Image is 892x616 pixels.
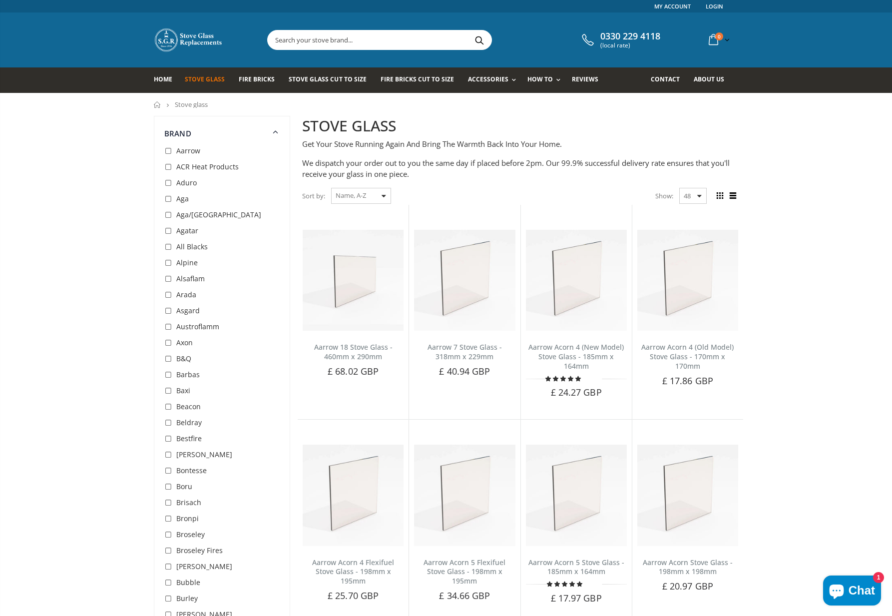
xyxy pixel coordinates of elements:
[468,75,508,83] span: Accessories
[651,67,687,93] a: Contact
[424,558,505,586] a: Aarrow Acorn 5 Flexifuel Stove Glass - 198mm x 195mm
[705,30,732,49] a: 0
[176,434,202,443] span: Bestfire
[526,445,627,546] img: Aarrow Acorn 5 Stove Glass
[551,386,602,398] span: £ 24.27 GBP
[289,67,374,93] a: Stove Glass Cut To Size
[164,128,191,138] span: Brand
[600,31,660,42] span: 0330 229 4118
[176,194,189,203] span: Aga
[662,375,713,387] span: £ 17.86 GBP
[547,580,584,588] span: 5.00 stars
[176,514,199,523] span: Bronpi
[328,590,379,602] span: £ 25.70 GBP
[641,342,734,371] a: Aarrow Acorn 4 (Old Model) Stove Glass - 170mm x 170mm
[176,178,197,187] span: Aduro
[303,445,404,546] img: Aarrow Acorn 4 Flexifuel replacement stove glass
[551,592,602,604] span: £ 17.97 GBP
[176,162,239,171] span: ACR Heat Products
[176,466,207,475] span: Bontesse
[572,67,606,93] a: Reviews
[185,75,225,83] span: Stove Glass
[314,342,393,361] a: Aarrow 18 Stove Glass - 460mm x 290mm
[428,342,502,361] a: Aarrow 7 Stove Glass - 318mm x 229mm
[154,101,161,108] a: Home
[302,116,738,136] h2: STOVE GLASS
[302,138,738,150] p: Get Your Stove Running Again And Bring The Warmth Back Into Your Home.
[651,75,680,83] span: Contact
[694,75,724,83] span: About us
[176,146,200,155] span: Aarrow
[302,157,738,180] p: We dispatch your order out to you the same day if placed before 2pm. Our 99.9% successful deliver...
[176,546,223,555] span: Broseley Fires
[176,242,208,251] span: All Blacks
[328,365,379,377] span: £ 68.02 GBP
[439,365,490,377] span: £ 40.94 GBP
[381,75,454,83] span: Fire Bricks Cut To Size
[154,27,224,52] img: Stove Glass Replacement
[176,258,198,267] span: Alpine
[637,230,738,331] img: Aarrow Acorn 4 Old Model Stove Glass
[176,322,219,331] span: Austroflamm
[637,445,738,546] img: Aarrow Acorn Stove Glass - 198mm x 198mm
[176,338,193,347] span: Axon
[176,290,196,299] span: Arada
[715,32,723,40] span: 0
[176,418,202,427] span: Beldray
[572,75,598,83] span: Reviews
[176,578,200,587] span: Bubble
[302,187,325,205] span: Sort by:
[527,75,553,83] span: How To
[714,190,725,201] span: Grid view
[239,67,282,93] a: Fire Bricks
[528,342,624,371] a: Aarrow Acorn 4 (New Model) Stove Glass - 185mm x 164mm
[655,188,673,204] span: Show:
[176,370,200,379] span: Barbas
[579,31,660,49] a: 0330 229 4118 (local rate)
[176,562,232,571] span: [PERSON_NAME]
[176,530,205,539] span: Broseley
[303,230,404,331] img: Aarrow 18 Stove Glass
[381,67,461,93] a: Fire Bricks Cut To Size
[312,558,394,586] a: Aarrow Acorn 4 Flexifuel Stove Glass - 198mm x 195mm
[176,450,232,459] span: [PERSON_NAME]
[239,75,275,83] span: Fire Bricks
[414,445,515,546] img: Aarrow Acorn 5 Flexifuel Stove Glass - 198mm x 195mm
[820,576,884,608] inbox-online-store-chat: Shopify online store chat
[439,590,490,602] span: £ 34.66 GBP
[176,498,201,507] span: Brisach
[468,67,521,93] a: Accessories
[176,306,200,315] span: Asgard
[526,230,627,331] img: Aarrow Acorn 4 New Model Stove Glass
[468,30,490,49] button: Search
[643,558,733,577] a: Aarrow Acorn Stove Glass - 198mm x 198mm
[268,30,603,49] input: Search your stove brand...
[176,482,192,491] span: Boru
[176,402,201,411] span: Beacon
[154,67,180,93] a: Home
[545,375,582,382] span: 5.00 stars
[694,67,732,93] a: About us
[154,75,172,83] span: Home
[175,100,208,109] span: Stove glass
[727,190,738,201] span: List view
[176,226,198,235] span: Agatar
[185,67,232,93] a: Stove Glass
[600,42,660,49] span: (local rate)
[289,75,366,83] span: Stove Glass Cut To Size
[414,230,515,331] img: Aarrow 7 Stove Glass
[527,67,565,93] a: How To
[176,210,261,219] span: Aga/[GEOGRAPHIC_DATA]
[176,386,190,395] span: Baxi
[528,558,624,577] a: Aarrow Acorn 5 Stove Glass - 185mm x 164mm
[662,580,713,592] span: £ 20.97 GBP
[176,594,198,603] span: Burley
[176,354,191,363] span: B&Q
[176,274,205,283] span: Alsaflam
